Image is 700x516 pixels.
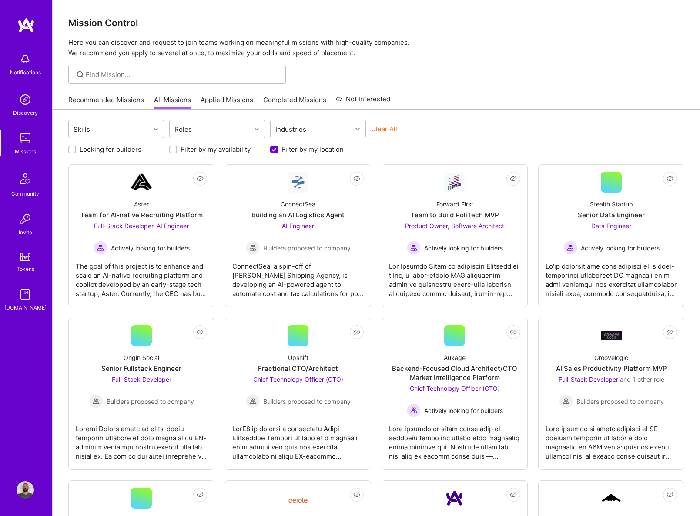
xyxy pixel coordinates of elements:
[288,353,308,362] div: Upshift
[17,210,34,228] img: Invite
[246,241,260,255] img: Builders proposed to company
[197,329,204,336] i: icon EyeClosed
[436,200,473,209] div: Forward First
[197,175,204,182] i: icon EyeClosed
[411,210,499,220] div: Team to Build PoliTech MVP
[94,222,189,230] span: Full-Stack Developer, AI Engineer
[407,241,421,255] img: Actively looking for builders
[201,95,253,110] a: Applied Missions
[389,325,520,463] a: AuxageBackend-Focused Cloud Architect/CTO Market Intelligence PlatformChief Technology Officer (C...
[255,127,259,131] i: icon Chevron
[281,200,315,209] div: ConnectSea
[510,329,517,336] i: icon EyeClosed
[546,325,677,463] a: Company LogoGroovelogicAI Sales Productivity Platform MVPFull-Stack Developer and 1 other roleBui...
[246,394,260,408] img: Builders proposed to company
[75,70,85,80] i: icon SearchGrey
[111,243,190,253] span: Actively looking for builders
[80,210,203,220] div: Team for AI-native Recruiting Platform
[232,417,364,461] div: LorE8 ip dolorsi a consectetu Adipi Elitseddoe Tempori ut labo et d magnaali enim admini ven quis...
[667,175,673,182] i: icon EyeClosed
[424,243,503,253] span: Actively looking for builders
[355,127,360,131] i: icon Chevron
[232,255,364,298] div: ConnectSea, a spin-off of [PERSON_NAME] Shipping Agency, is developing an AI-powered agent to aut...
[424,406,503,415] span: Actively looking for builders
[17,481,34,499] img: User Avatar
[389,255,520,298] div: Lor Ipsumdo Sitam co adipiscin Elitsedd ei t Inc, u labor-etdolo MAG aliquaenim admin ve quisnost...
[559,376,618,383] span: Full-Stack Developer
[13,108,38,117] div: Discovery
[101,364,181,373] div: Senior Fullstack Engineer
[288,491,308,506] img: Company Logo
[594,353,628,362] div: Groovelogic
[181,145,251,154] label: Filter by my availability
[371,124,397,133] button: Clear All
[444,353,466,362] div: Auxage
[251,210,345,220] div: Building an AI Logistics Agent
[546,255,677,298] div: Lo'ip dolorsit ame cons adipisci eli s doei-temporinci utlaboreet DO magnaali enim admi veniamqui...
[15,168,36,189] img: Community
[253,376,343,383] span: Chief Technology Officer (CTO)
[510,491,517,498] i: icon EyeClosed
[444,488,465,509] img: Company Logo
[591,222,631,230] span: Data Engineer
[76,255,207,298] div: The goal of this project is to enhance and scale an AI-native recruiting platform and copilot dev...
[273,123,308,136] div: Industries
[389,172,520,300] a: Company LogoForward FirstTeam to Build PoliTech MVPProduct Owner, Software Architect Actively loo...
[546,172,677,300] a: Stealth StartupSenior Data EngineerData Engineer Actively looking for buildersActively looking fo...
[124,353,159,362] div: Origin Social
[20,253,30,261] img: tokens
[546,417,677,461] div: Lore ipsumdo si ametc adipisci el SE-doeiusm temporin ut labor e dolo magnaaliq en A6M venia: qui...
[15,147,36,156] div: Missions
[353,175,360,182] i: icon EyeClosed
[563,241,577,255] img: Actively looking for builders
[197,491,204,498] i: icon EyeClosed
[559,394,573,408] img: Builders proposed to company
[80,145,141,154] label: Looking for builders
[17,91,34,108] img: discovery
[667,491,673,498] i: icon EyeClosed
[76,417,207,461] div: Loremi Dolors ametc ad elits-doeiu temporin utlabore et dolo magna aliqu EN-adminim veniamqu nost...
[410,385,500,392] span: Chief Technology Officer (CTO)
[71,123,92,136] div: Skills
[112,376,171,383] span: Full-Stack Developer
[389,364,520,382] div: Backend-Focused Cloud Architect/CTO Market Intelligence Platform
[17,50,34,68] img: bell
[601,331,622,340] img: Company Logo
[17,286,34,303] img: guide book
[581,243,660,253] span: Actively looking for builders
[17,130,34,147] img: teamwork
[281,145,344,154] label: Filter by my location
[68,37,684,58] p: Here you can discover and request to join teams working on meaningful missions with high-quality ...
[131,172,152,193] img: Company Logo
[353,491,360,498] i: icon EyeClosed
[353,329,360,336] i: icon EyeClosed
[134,200,149,209] div: Aster
[68,17,684,28] h3: Mission Control
[444,172,465,192] img: Company Logo
[232,172,364,300] a: Company LogoConnectSeaBuilding an AI Logistics AgentAI Engineer Builders proposed to companyBuild...
[389,417,520,461] div: Lore ipsumdolor sitam conse adip el seddoeiu tempo inc utlabo etdo magnaaliq enima minimve qui. N...
[336,94,390,110] a: Not Interested
[172,123,194,136] div: Roles
[578,210,645,220] div: Senior Data Engineer
[4,303,47,312] div: [DOMAIN_NAME]
[89,394,103,408] img: Builders proposed to company
[76,325,207,463] a: Origin SocialSenior Fullstack EngineerFull-Stack Developer Builders proposed to companyBuilders p...
[590,200,633,209] div: Stealth Startup
[576,397,664,406] span: Builders proposed to company
[601,493,622,504] img: Company Logo
[263,397,351,406] span: Builders proposed to company
[407,403,421,417] img: Actively looking for builders
[11,189,39,198] div: Community
[510,175,517,182] i: icon EyeClosed
[232,325,364,463] a: UpshiftFractional CTO/ArchitectChief Technology Officer (CTO) Builders proposed to companyBuilder...
[14,481,36,499] a: User Avatar
[288,172,308,193] img: Company Logo
[263,95,326,110] a: Completed Missions
[94,241,107,255] img: Actively looking for builders
[258,364,338,373] div: Fractional CTO/Architect
[667,329,673,336] i: icon EyeClosed
[76,172,207,300] a: Company LogoAsterTeam for AI-native Recruiting PlatformFull-Stack Developer, AI Engineer Actively...
[154,127,158,131] i: icon Chevron
[263,243,351,253] span: Builders proposed to company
